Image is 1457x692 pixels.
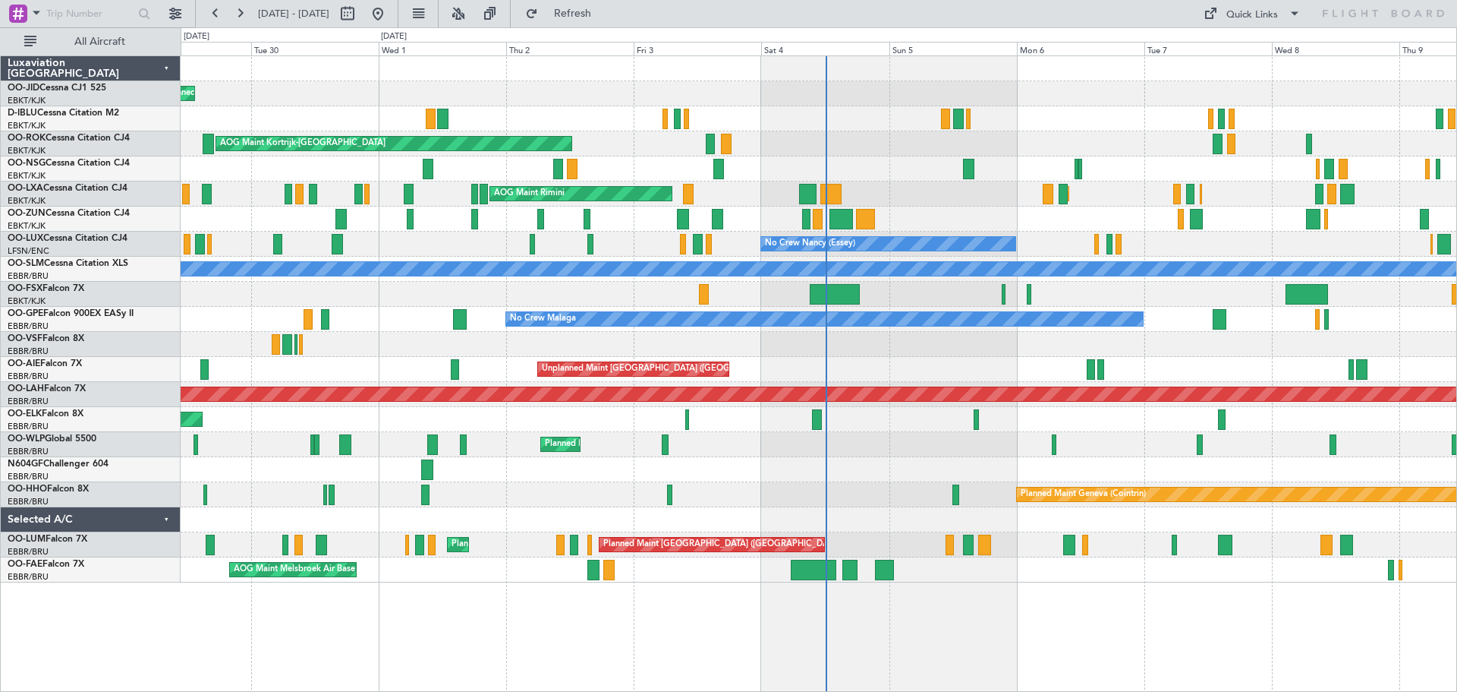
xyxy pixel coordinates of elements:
[1196,2,1308,26] button: Quick Links
[8,234,127,243] a: OO-LUXCessna Citation CJ4
[1017,42,1144,55] div: Mon 6
[8,145,46,156] a: EBKT/KJK
[8,460,109,469] a: N604GFChallenger 604
[8,184,43,193] span: OO-LXA
[8,259,128,268] a: OO-SLMCessna Citation XLS
[1226,8,1278,23] div: Quick Links
[258,7,329,21] span: [DATE] - [DATE]
[8,446,49,457] a: EBBR/BRU
[8,134,46,143] span: OO-ROK
[510,308,576,330] div: No Crew Malaga
[761,42,889,55] div: Sat 4
[518,2,609,26] button: Refresh
[8,209,130,218] a: OO-ZUNCessna Citation CJ4
[8,560,42,569] span: OO-FAE
[8,485,89,494] a: OO-HHOFalcon 8X
[8,346,49,357] a: EBBR/BRU
[8,535,87,544] a: OO-LUMFalcon 7X
[8,259,44,268] span: OO-SLM
[124,42,251,55] div: Mon 29
[8,334,84,343] a: OO-VSFFalcon 8X
[8,409,42,419] span: OO-ELK
[8,284,84,293] a: OO-FSXFalcon 7X
[8,434,45,444] span: OO-WLP
[8,384,44,393] span: OO-LAH
[603,533,878,556] div: Planned Maint [GEOGRAPHIC_DATA] ([GEOGRAPHIC_DATA] National)
[8,184,127,193] a: OO-LXACessna Citation CJ4
[1021,483,1146,506] div: Planned Maint Geneva (Cointrin)
[765,232,855,255] div: No Crew Nancy (Essey)
[39,36,160,47] span: All Aircraft
[8,120,46,131] a: EBKT/KJK
[8,309,134,318] a: OO-GPEFalcon 900EX EASy II
[8,209,46,218] span: OO-ZUN
[8,220,46,232] a: EBKT/KJK
[8,421,49,432] a: EBBR/BRU
[542,358,791,381] div: Unplanned Maint [GEOGRAPHIC_DATA] ([GEOGRAPHIC_DATA])
[8,460,43,469] span: N604GF
[8,471,49,482] a: EBBR/BRU
[8,270,49,282] a: EBBR/BRU
[17,30,165,54] button: All Aircraft
[8,560,84,569] a: OO-FAEFalcon 7X
[8,84,106,93] a: OO-JIDCessna CJ1 525
[506,42,634,55] div: Thu 2
[251,42,379,55] div: Tue 30
[8,295,46,307] a: EBKT/KJK
[1144,42,1272,55] div: Tue 7
[220,132,385,155] div: AOG Maint Kortrijk-[GEOGRAPHIC_DATA]
[8,109,119,118] a: D-IBLUCessna Citation M2
[8,245,49,257] a: LFSN/ENC
[8,359,82,368] a: OO-AIEFalcon 7X
[8,321,49,332] a: EBBR/BRU
[8,396,49,407] a: EBBR/BRU
[8,496,49,507] a: EBBR/BRU
[8,95,46,106] a: EBKT/KJK
[8,371,49,382] a: EBBR/BRU
[8,84,39,93] span: OO-JID
[8,434,96,444] a: OO-WLPGlobal 5500
[8,284,42,293] span: OO-FSX
[8,309,43,318] span: OO-GPE
[46,2,134,25] input: Trip Number
[8,409,83,419] a: OO-ELKFalcon 8X
[8,159,46,168] span: OO-NSG
[8,109,37,118] span: D-IBLU
[494,182,565,205] div: AOG Maint Rimini
[8,359,40,368] span: OO-AIE
[184,30,209,43] div: [DATE]
[8,195,46,207] a: EBKT/KJK
[8,546,49,558] a: EBBR/BRU
[634,42,761,55] div: Fri 3
[8,535,46,544] span: OO-LUM
[545,433,654,456] div: Planned Maint Milan (Linate)
[541,8,605,19] span: Refresh
[8,134,130,143] a: OO-ROKCessna Citation CJ4
[8,170,46,182] a: EBKT/KJK
[8,384,86,393] a: OO-LAHFalcon 7X
[8,571,49,583] a: EBBR/BRU
[452,533,726,556] div: Planned Maint [GEOGRAPHIC_DATA] ([GEOGRAPHIC_DATA] National)
[889,42,1017,55] div: Sun 5
[234,558,355,581] div: AOG Maint Melsbroek Air Base
[8,485,47,494] span: OO-HHO
[8,234,43,243] span: OO-LUX
[8,334,42,343] span: OO-VSF
[1272,42,1399,55] div: Wed 8
[8,159,130,168] a: OO-NSGCessna Citation CJ4
[379,42,506,55] div: Wed 1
